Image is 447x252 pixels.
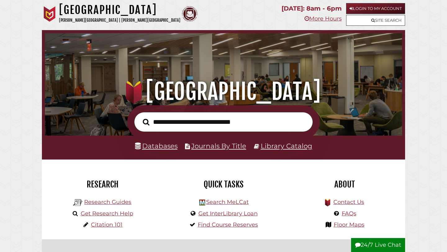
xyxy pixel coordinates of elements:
[47,179,158,190] h2: Research
[135,142,178,150] a: Databases
[206,199,249,205] a: Search MeLCat
[73,198,83,207] img: Hekman Library Logo
[289,179,400,190] h2: About
[168,179,279,190] h2: Quick Tasks
[333,199,364,205] a: Contact Us
[199,200,205,205] img: Hekman Library Logo
[143,118,149,125] i: Search
[59,3,180,17] h1: [GEOGRAPHIC_DATA]
[59,17,180,24] p: [PERSON_NAME][GEOGRAPHIC_DATA] | [PERSON_NAME][GEOGRAPHIC_DATA]
[42,6,57,22] img: Calvin University
[261,142,312,150] a: Library Catalog
[191,142,246,150] a: Journals By Title
[52,78,395,105] h1: [GEOGRAPHIC_DATA]
[182,6,197,22] img: Calvin Theological Seminary
[346,15,405,26] a: Site Search
[346,3,405,14] a: Login to My Account
[198,210,258,217] a: Get InterLibrary Loan
[81,210,133,217] a: Get Research Help
[140,117,152,127] button: Search
[91,221,123,228] a: Citation 101
[84,199,131,205] a: Research Guides
[305,15,342,22] a: More Hours
[282,3,342,14] p: [DATE]: 8am - 6pm
[198,221,258,228] a: Find Course Reserves
[342,210,356,217] a: FAQs
[334,221,364,228] a: Floor Maps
